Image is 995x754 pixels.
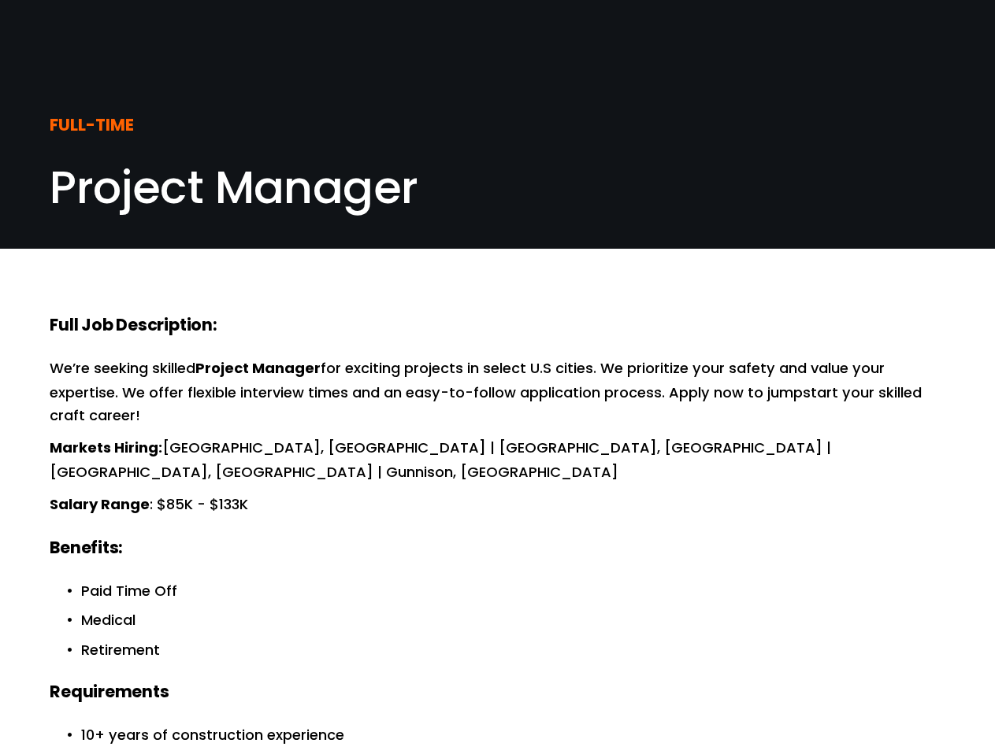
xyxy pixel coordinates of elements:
strong: Benefits: [50,535,123,564]
strong: Markets Hiring: [50,437,162,461]
p: [GEOGRAPHIC_DATA], [GEOGRAPHIC_DATA] | [GEOGRAPHIC_DATA], [GEOGRAPHIC_DATA] | [GEOGRAPHIC_DATA], ... [50,437,945,484]
strong: Full Job Description: [50,312,217,341]
p: Paid Time Off [81,580,945,603]
p: Medical [81,609,945,632]
strong: Requirements [50,679,169,708]
strong: FULL-TIME [50,113,134,141]
p: 10+ years of construction experience [81,724,945,747]
p: Retirement [81,639,945,662]
p: We’re seeking skilled for exciting projects in select U.S cities. We prioritize your safety and v... [50,357,945,427]
p: : $85K - $133K [50,493,945,518]
strong: Salary Range [50,493,150,518]
strong: Project Manager [195,357,321,382]
span: Project Manager [50,156,418,219]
